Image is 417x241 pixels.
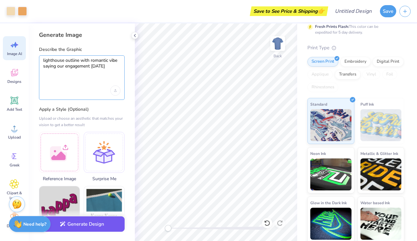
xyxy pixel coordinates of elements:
div: Screen Print [307,57,338,67]
strong: Need help? [23,221,46,227]
div: Upload or choose an aesthetic that matches your vision to get a better result [39,115,125,128]
div: Accessibility label [165,225,171,231]
div: Vinyl [362,70,380,79]
img: Photorealistic [84,186,124,227]
span: Designs [7,79,21,84]
div: Back [274,53,282,59]
span: Reference Image [39,175,80,182]
span: 👉 [318,7,325,15]
div: Print Type [307,44,404,52]
img: Standard [310,109,351,141]
textarea: lighthouse outline with romantic vibe saying our engagement [DATE] [43,58,120,81]
input: Untitled Design [330,5,377,18]
span: Clipart & logos [4,190,25,201]
div: Foil [382,70,397,79]
span: Upload [8,135,21,140]
img: Puff Ink [360,109,402,141]
img: Text-Based [39,186,80,227]
div: Digital Print [373,57,404,67]
img: Water based Ink [360,208,402,240]
span: Neon Ink [310,150,326,157]
div: Applique [307,70,333,79]
div: Embroidery [340,57,371,67]
div: Rhinestones [307,83,338,92]
img: Neon Ink [310,158,351,190]
img: Back [271,37,284,50]
span: Metallic & Glitter Ink [360,150,398,157]
span: Glow in the Dark Ink [310,199,347,206]
span: Water based Ink [360,199,390,206]
div: Upload image [110,85,120,96]
div: This color can be expedited for 5 day delivery. [315,24,394,35]
button: Generate Design [39,216,125,232]
span: Decorate [7,223,22,229]
img: Metallic & Glitter Ink [360,158,402,190]
span: Add Text [7,107,22,112]
div: Generate Image [39,31,125,39]
span: Greek [10,163,19,168]
label: Apply a Style (Optional) [39,106,125,113]
div: Save to See Price & Shipping [251,6,327,16]
label: Describe the Graphic [39,46,125,53]
img: Glow in the Dark Ink [310,208,351,240]
span: Surprise Me [84,175,125,182]
div: Transfers [335,70,360,79]
span: Image AI [7,51,22,56]
button: Save [380,5,396,17]
span: Standard [310,101,327,108]
strong: Fresh Prints Flash: [315,24,349,29]
span: Puff Ink [360,101,374,108]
